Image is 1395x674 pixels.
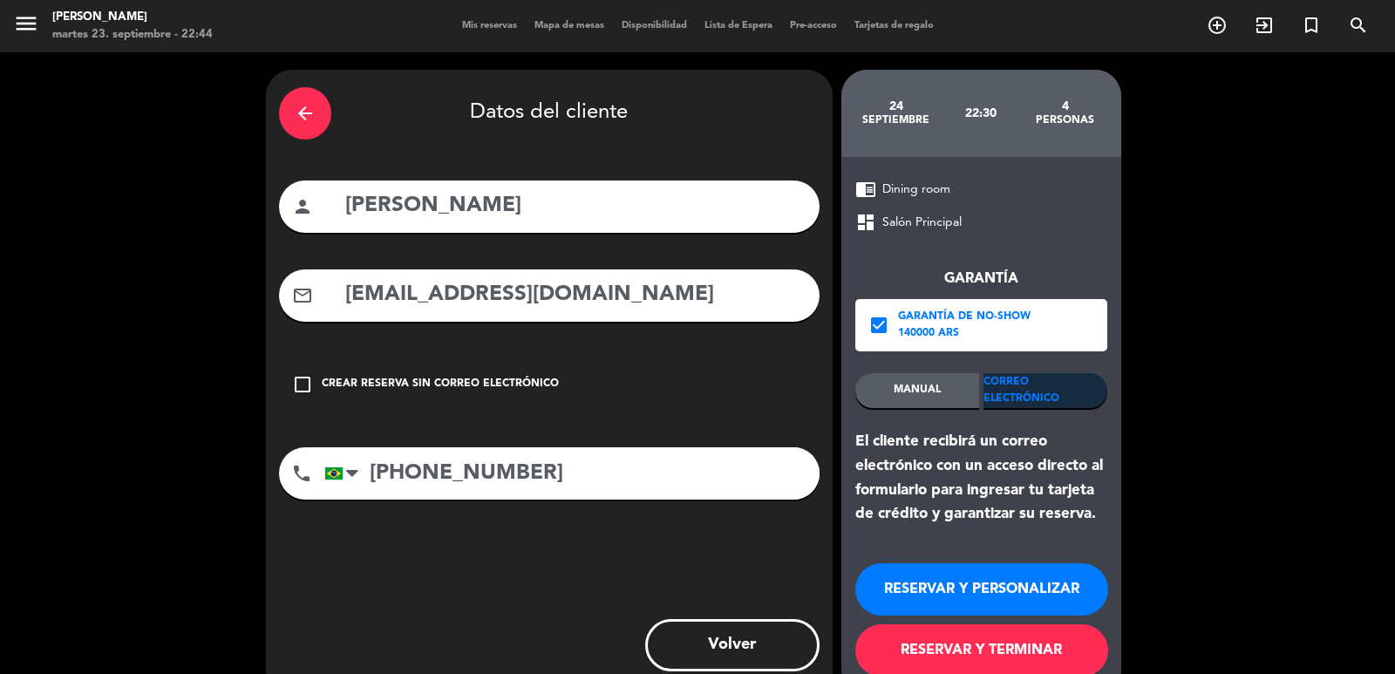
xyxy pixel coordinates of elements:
[898,325,1031,343] div: 140000 ARS
[898,309,1031,326] div: Garantía de no-show
[1023,113,1107,127] div: personas
[1254,15,1275,36] i: exit_to_app
[1023,99,1107,113] div: 4
[322,376,559,393] div: Crear reserva sin correo electrónico
[1348,15,1369,36] i: search
[52,9,213,26] div: [PERSON_NAME]
[292,374,313,395] i: check_box_outline_blank
[645,619,820,671] button: Volver
[696,21,781,31] span: Lista de Espera
[781,21,846,31] span: Pre-acceso
[279,83,820,144] div: Datos del cliente
[855,179,876,200] span: chrome_reader_mode
[1301,15,1322,36] i: turned_in_not
[291,463,312,484] i: phone
[983,373,1107,408] div: Correo Electrónico
[854,99,939,113] div: 24
[855,430,1107,527] div: El cliente recibirá un correo electrónico con un acceso directo al formulario para ingresar tu ta...
[868,315,889,336] i: check_box
[344,277,806,313] input: Email del cliente
[13,10,39,43] button: menu
[13,10,39,37] i: menu
[1207,15,1228,36] i: add_circle_outline
[324,447,820,500] input: Número de teléfono...
[855,212,876,233] span: dashboard
[613,21,696,31] span: Disponibilidad
[882,180,950,200] span: Dining room
[292,196,313,217] i: person
[938,83,1023,144] div: 22:30
[854,113,939,127] div: septiembre
[295,103,316,124] i: arrow_back
[855,268,1107,290] div: Garantía
[526,21,613,31] span: Mapa de mesas
[52,26,213,44] div: martes 23. septiembre - 22:44
[855,563,1108,616] button: RESERVAR Y PERSONALIZAR
[882,213,962,233] span: Salón Principal
[846,21,942,31] span: Tarjetas de regalo
[855,373,979,408] div: MANUAL
[292,285,313,306] i: mail_outline
[453,21,526,31] span: Mis reservas
[325,448,365,499] div: Brazil (Brasil): +55
[344,188,806,224] input: Nombre del cliente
